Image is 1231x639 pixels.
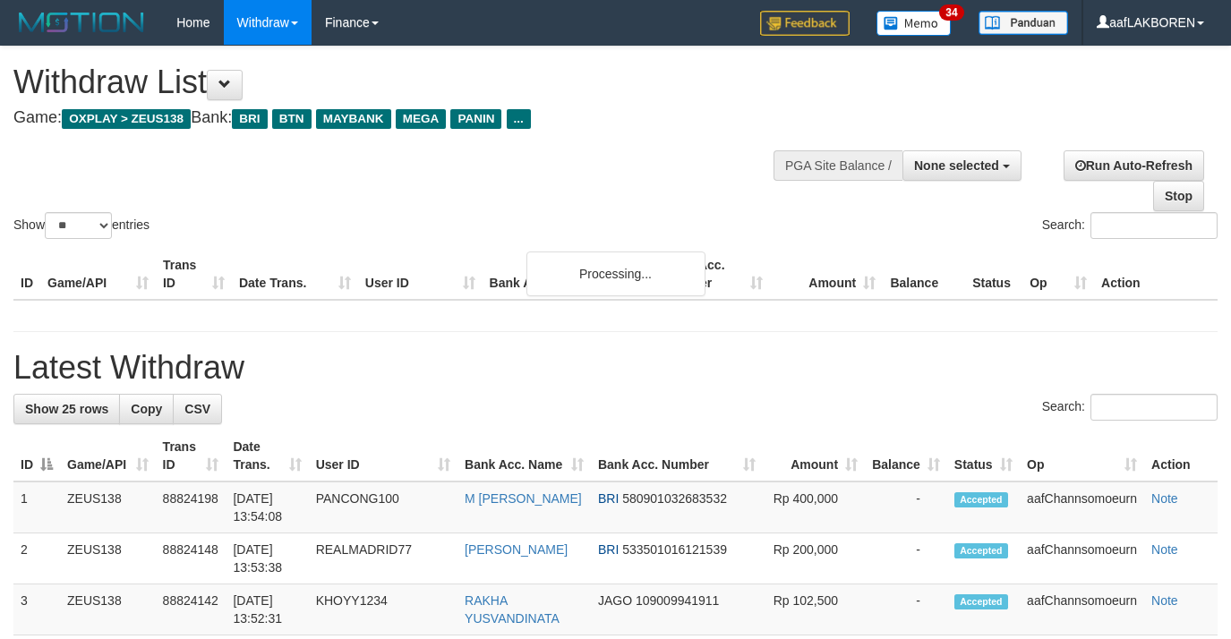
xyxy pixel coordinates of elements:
td: 3 [13,584,60,635]
h1: Withdraw List [13,64,803,100]
span: CSV [184,402,210,416]
td: aafChannsomoeurn [1020,584,1144,635]
th: Trans ID: activate to sort column ascending [156,430,227,481]
th: Action [1144,430,1218,481]
img: Feedback.jpg [760,11,850,36]
a: Copy [119,394,174,424]
a: Note [1151,491,1178,506]
th: Op [1022,249,1094,300]
th: Balance [883,249,965,300]
span: Show 25 rows [25,402,108,416]
td: [DATE] 13:52:31 [226,584,308,635]
a: Note [1151,593,1178,608]
th: Op: activate to sort column ascending [1020,430,1144,481]
a: Run Auto-Refresh [1064,150,1204,181]
div: PGA Site Balance / [774,150,902,181]
td: [DATE] 13:54:08 [226,481,308,533]
th: Bank Acc. Name: activate to sort column ascending [457,430,591,481]
span: MAYBANK [316,109,391,129]
th: ID [13,249,40,300]
div: Processing... [526,251,705,296]
td: - [865,584,947,635]
td: REALMADRID77 [309,533,457,584]
th: Status: activate to sort column ascending [947,430,1020,481]
span: Copy 533501016121539 to clipboard [622,542,727,557]
th: User ID [358,249,483,300]
h1: Latest Withdraw [13,350,1218,386]
span: ... [507,109,531,129]
td: 88824148 [156,533,227,584]
td: PANCONG100 [309,481,457,533]
a: CSV [173,394,222,424]
th: ID: activate to sort column descending [13,430,60,481]
th: Bank Acc. Number: activate to sort column ascending [591,430,763,481]
span: 34 [939,4,963,21]
td: Rp 102,500 [763,584,865,635]
td: - [865,481,947,533]
td: aafChannsomoeurn [1020,481,1144,533]
span: BRI [598,491,619,506]
span: MEGA [396,109,447,129]
td: - [865,533,947,584]
th: User ID: activate to sort column ascending [309,430,457,481]
td: Rp 400,000 [763,481,865,533]
th: Bank Acc. Name [483,249,658,300]
label: Search: [1042,212,1218,239]
span: Copy 109009941911 to clipboard [636,593,719,608]
a: [PERSON_NAME] [465,542,568,557]
td: 88824198 [156,481,227,533]
th: Status [965,249,1022,300]
span: JAGO [598,593,632,608]
span: BRI [232,109,267,129]
a: Stop [1153,181,1204,211]
a: Note [1151,542,1178,557]
td: Rp 200,000 [763,533,865,584]
img: MOTION_logo.png [13,9,150,36]
td: ZEUS138 [60,481,156,533]
span: Accepted [954,594,1008,609]
td: 1 [13,481,60,533]
td: 88824142 [156,584,227,635]
th: Balance: activate to sort column ascending [865,430,947,481]
input: Search: [1090,394,1218,421]
a: M [PERSON_NAME] [465,491,582,506]
span: Copy 580901032683532 to clipboard [622,491,727,506]
span: Accepted [954,543,1008,558]
span: Copy [131,402,162,416]
label: Search: [1042,394,1218,421]
h4: Game: Bank: [13,109,803,127]
td: [DATE] 13:53:38 [226,533,308,584]
td: ZEUS138 [60,584,156,635]
td: ZEUS138 [60,533,156,584]
input: Search: [1090,212,1218,239]
th: Date Trans. [232,249,358,300]
select: Showentries [45,212,112,239]
th: Game/API [40,249,156,300]
a: RAKHA YUSVANDINATA [465,593,560,626]
span: Accepted [954,492,1008,507]
a: Show 25 rows [13,394,120,424]
th: Bank Acc. Number [657,249,770,300]
td: aafChannsomoeurn [1020,533,1144,584]
td: 2 [13,533,60,584]
span: PANIN [450,109,501,129]
th: Amount [770,249,883,300]
img: Button%20Memo.svg [876,11,952,36]
th: Action [1094,249,1218,300]
th: Amount: activate to sort column ascending [763,430,865,481]
th: Date Trans.: activate to sort column ascending [226,430,308,481]
span: OXPLAY > ZEUS138 [62,109,191,129]
th: Game/API: activate to sort column ascending [60,430,156,481]
span: None selected [914,158,999,173]
img: panduan.png [979,11,1068,35]
th: Trans ID [156,249,232,300]
td: KHOYY1234 [309,584,457,635]
label: Show entries [13,212,150,239]
span: BRI [598,542,619,557]
button: None selected [902,150,1022,181]
span: BTN [272,109,312,129]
